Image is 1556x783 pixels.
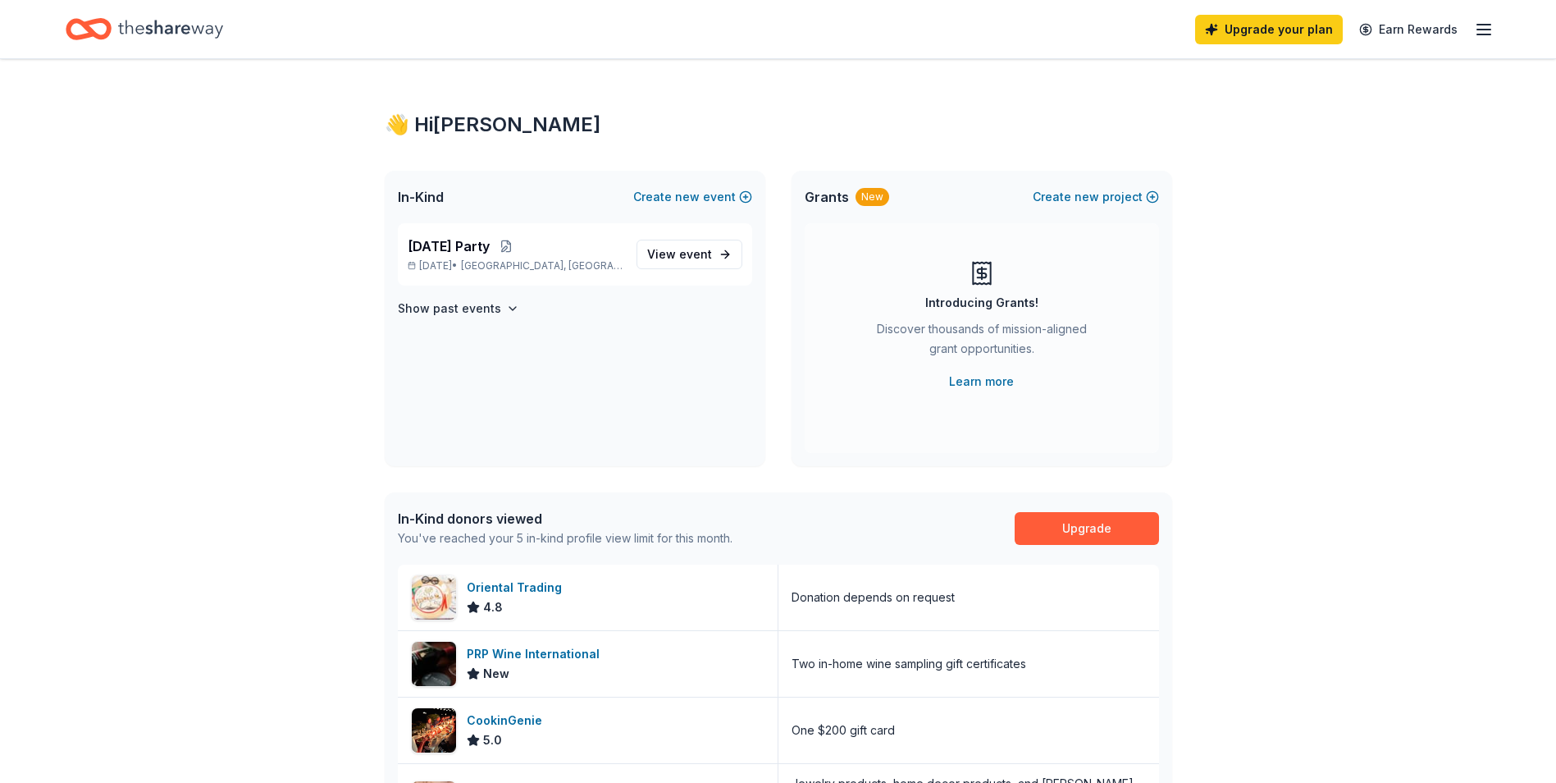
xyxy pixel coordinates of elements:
span: 5.0 [483,730,502,750]
div: Donation depends on request [792,588,955,607]
button: Createnewproject [1033,187,1159,207]
span: [DATE] Party [408,236,490,256]
span: new [675,187,700,207]
div: Introducing Grants! [925,293,1038,313]
div: You've reached your 5 in-kind profile view limit for this month. [398,529,732,548]
div: One $200 gift card [792,721,895,740]
span: [GEOGRAPHIC_DATA], [GEOGRAPHIC_DATA] [461,259,623,272]
div: 👋 Hi [PERSON_NAME] [385,112,1172,138]
a: View event [637,240,742,269]
div: New [856,188,889,206]
div: Oriental Trading [467,578,568,598]
a: Upgrade [1015,512,1159,545]
span: New [483,664,509,684]
img: Image for Oriental Trading [412,575,456,620]
span: In-Kind [398,187,444,207]
div: Two in-home wine sampling gift certificates [792,654,1026,674]
a: Learn more [949,372,1014,391]
span: View [647,245,712,264]
div: In-Kind donors viewed [398,509,732,529]
span: Grants [805,187,849,207]
span: event [679,247,712,261]
h4: Show past events [398,299,501,318]
div: PRP Wine International [467,644,606,664]
a: Earn Rewards [1349,15,1467,44]
p: [DATE] • [408,259,623,272]
div: CookinGenie [467,711,549,730]
img: Image for CookinGenie [412,708,456,753]
button: Createnewevent [633,187,752,207]
span: new [1075,187,1099,207]
span: 4.8 [483,598,503,617]
a: Upgrade your plan [1195,15,1343,44]
button: Show past events [398,299,519,318]
a: Home [66,10,223,48]
div: Discover thousands of mission-aligned grant opportunities. [870,319,1093,365]
img: Image for PRP Wine International [412,642,456,686]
